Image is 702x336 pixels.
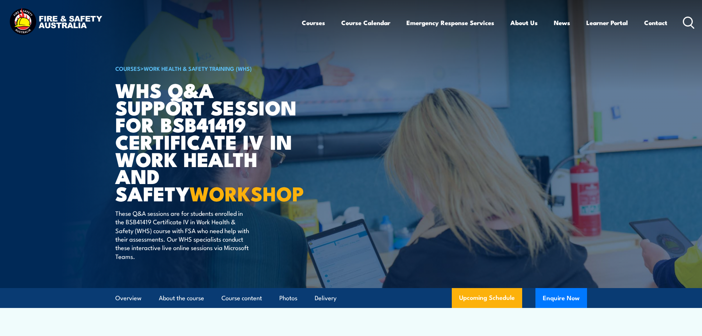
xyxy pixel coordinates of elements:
h6: > [115,64,297,73]
a: Photos [279,288,297,308]
a: News [554,13,570,32]
a: Contact [644,13,667,32]
button: Enquire Now [535,288,587,308]
p: These Q&A sessions are for students enrolled in the BSB41419 Certificate IV in Work Health & Safe... [115,209,250,260]
h1: WHS Q&A Support Session for BSB41419 Certificate IV in Work Health and Safety [115,81,297,202]
a: Emergency Response Services [406,13,494,32]
a: Learner Portal [586,13,628,32]
a: Upcoming Schedule [452,288,522,308]
a: Overview [115,288,142,308]
a: COURSES [115,64,140,72]
a: Course content [221,288,262,308]
a: About Us [510,13,538,32]
strong: WORKSHOP [189,177,304,208]
a: Work Health & Safety Training (WHS) [144,64,252,72]
a: Course Calendar [341,13,390,32]
a: About the course [159,288,204,308]
a: Delivery [315,288,336,308]
a: Courses [302,13,325,32]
